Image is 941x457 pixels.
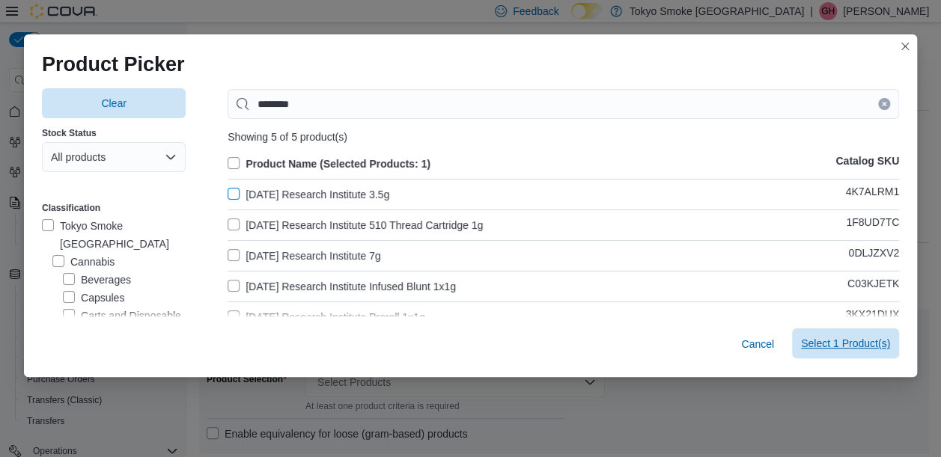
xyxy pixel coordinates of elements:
[42,202,100,214] label: Classification
[228,89,899,119] input: Use aria labels when no actual label is in use
[848,247,899,265] p: 0DLJZXV2
[735,329,780,359] button: Cancel
[878,98,890,110] button: Clear input
[228,155,430,173] label: Product Name (Selected Products: 1)
[52,253,115,271] label: Cannabis
[42,88,186,118] button: Clear
[847,277,899,295] p: C03KJETK
[42,217,186,253] label: Tokyo Smoke [GEOGRAPHIC_DATA]
[801,336,890,351] span: Select 1 Product(s)
[63,307,186,343] label: Carts and Disposable Vapes
[741,337,774,352] span: Cancel
[845,185,899,203] p: 4K7ALRM1
[63,289,124,307] label: Capsules
[846,216,899,234] p: 1F8UD7TC
[845,308,899,326] p: 3KX21DUX
[42,142,186,172] button: All products
[228,131,899,143] div: Showing 5 of 5 product(s)
[835,155,899,173] p: Catalog SKU
[228,277,456,295] label: [DATE] Research Institute Infused Blunt 1x1g
[228,216,483,234] label: [DATE] Research Institute 510 Thread Cartridge 1g
[63,271,131,289] label: Beverages
[896,37,914,55] button: Closes this modal window
[101,96,126,111] span: Clear
[228,247,380,265] label: [DATE] Research Institute 7g
[228,308,424,326] label: [DATE] Research Institute Preroll 1x1g
[228,185,389,203] label: [DATE] Research Institute 3.5g
[792,328,899,358] button: Select 1 Product(s)
[42,127,97,139] label: Stock Status
[42,52,185,76] h1: Product Picker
